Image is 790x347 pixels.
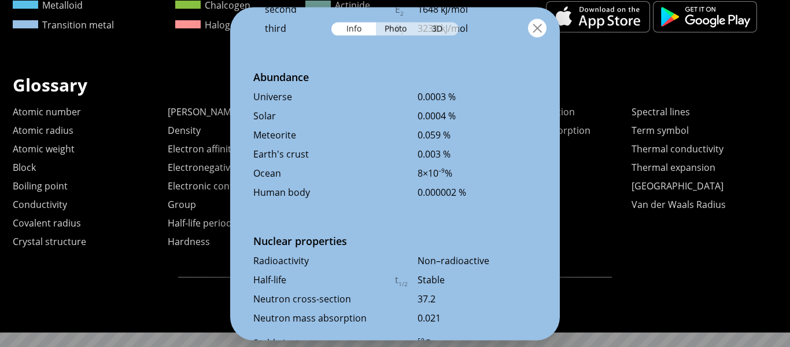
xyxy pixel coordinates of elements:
a: Boiling point [13,180,68,192]
div: Solar [253,109,395,122]
a: Hardness [168,235,210,248]
a: Halogen [175,19,241,31]
div: 0.0004 % [418,109,537,122]
h1: Glossary [13,73,777,97]
div: Photo [376,22,418,35]
a: Electronic configuration [168,180,272,192]
div: 0.021 [418,312,537,324]
a: Spectral lines [632,105,690,118]
div: Universe [253,90,395,103]
div: Neutron mass absorption [253,312,395,324]
p: Designed and developed by [PERSON_NAME] [178,289,612,302]
a: Density [168,124,201,137]
div: Radioactivity [253,254,395,267]
sup: –9 [438,167,445,174]
a: Group [168,198,196,211]
div: Ocean [253,167,395,180]
div: 0.0003 % [418,90,537,103]
a: [GEOGRAPHIC_DATA] [632,180,723,192]
div: 37.2 [418,293,537,305]
a: Crystal structure [13,235,86,248]
a: Transition metal [13,19,114,31]
div: Earth's crust [253,148,395,160]
div: Human body [253,186,395,199]
a: Electronegativity [168,161,241,174]
div: 8×10 % [418,167,537,180]
div: 0.059 % [418,129,537,141]
sub: 1/2 [398,280,408,287]
a: Electron affinity [168,143,236,155]
a: Thermal expansion [632,161,715,174]
div: Half-life [253,273,395,286]
div: 0.000002 % [418,186,537,199]
div: Non–radioactive [418,254,537,267]
a: [PERSON_NAME] point [168,105,265,118]
div: Stable [418,273,537,286]
a: Block [13,161,36,174]
a: Term symbol [632,124,689,137]
a: Covalent radius [13,217,81,229]
div: 0.003 % [418,148,537,160]
sup: 59 [418,337,424,344]
div: Nuclear properties [230,234,560,254]
a: Van der Waals Radius [632,198,726,211]
a: Conductivity [13,198,67,211]
div: 3D [417,22,459,35]
a: Atomic number [13,105,81,118]
a: Atomic radius [13,124,73,137]
a: Half-life period [168,217,232,229]
a: Thermal conductivity [632,143,723,155]
a: Atomic weight [13,143,75,155]
div: Meteorite [253,129,395,141]
div: t [395,273,418,287]
div: Abundance [230,70,560,90]
div: Neutron cross-section [253,293,395,305]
